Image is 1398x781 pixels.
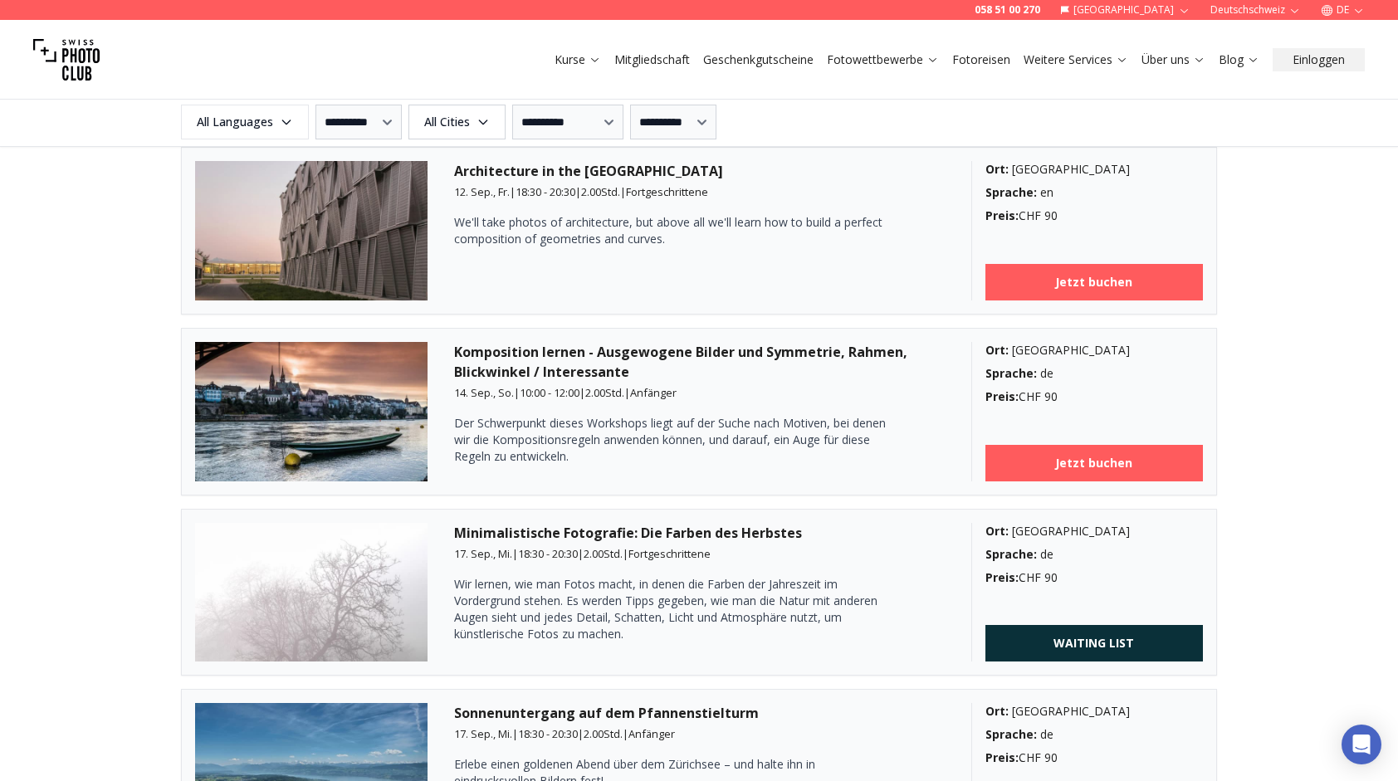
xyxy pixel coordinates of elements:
div: de [985,726,1204,743]
a: WAITING LIST [985,625,1204,661]
p: Der Schwerpunkt dieses Workshops liegt auf der Suche nach Motiven, bei denen wir die Kompositions... [454,415,886,465]
small: | | | [454,546,711,561]
b: Preis : [985,207,1019,223]
span: 12. Sep., Fr. [454,184,510,199]
small: | | | [454,184,708,199]
b: Ort : [985,342,1009,358]
div: Open Intercom Messenger [1342,725,1381,764]
div: de [985,546,1204,563]
h3: Sonnenuntergang auf dem Pfannenstielturm [454,703,945,723]
a: Jetzt buchen [985,445,1204,481]
img: Komposition lernen - Ausgewogene Bilder und Symmetrie, Rahmen, Blickwinkel / Interessante [195,342,428,481]
a: Geschenkgutscheine [703,51,814,68]
b: Sprache : [985,184,1037,200]
span: Fortgeschrittene [628,546,711,561]
button: All Languages [181,105,309,139]
span: Anfänger [630,385,677,400]
button: Blog [1212,48,1266,71]
a: Fotoreisen [952,51,1010,68]
a: Blog [1219,51,1259,68]
button: Fotowettbewerbe [820,48,946,71]
img: Minimalistische Fotografie: Die Farben des Herbstes [195,523,428,662]
span: 18:30 - 20:30 [516,184,575,199]
div: de [985,365,1204,382]
span: 2.00 Std. [585,385,624,400]
a: Mitgliedschaft [614,51,690,68]
b: Jetzt buchen [1055,274,1132,290]
img: Architecture in the Rolex Learning Center [195,161,428,300]
span: 17. Sep., Mi. [454,546,512,561]
div: CHF [985,388,1204,405]
small: | | | [454,385,677,400]
b: Preis : [985,388,1019,404]
div: [GEOGRAPHIC_DATA] [985,342,1204,359]
b: Preis : [985,569,1019,585]
span: All Cities [411,107,503,137]
b: Preis : [985,749,1019,765]
button: Kurse [548,48,608,71]
button: Über uns [1135,48,1212,71]
span: 10:00 - 12:00 [520,385,579,400]
span: Fortgeschrittene [626,184,708,199]
p: Wir lernen, wie man Fotos macht, in denen die Farben der Jahreszeit im Vordergrund stehen. Es wer... [454,576,886,642]
span: 18:30 - 20:30 [518,726,578,741]
div: CHF [985,207,1204,224]
span: 2.00 Std. [584,726,623,741]
button: Fotoreisen [946,48,1017,71]
b: Sprache : [985,546,1037,562]
b: Sprache : [985,726,1037,742]
span: 17. Sep., Mi. [454,726,512,741]
a: Über uns [1141,51,1205,68]
div: [GEOGRAPHIC_DATA] [985,523,1204,539]
div: [GEOGRAPHIC_DATA] [985,703,1204,720]
button: Weitere Services [1017,48,1135,71]
a: 058 51 00 270 [975,3,1040,17]
a: Jetzt buchen [985,264,1204,300]
b: Ort : [985,703,1009,719]
b: WAITING LIST [1053,635,1134,652]
span: 90 [1044,569,1058,585]
b: Ort : [985,161,1009,177]
span: 18:30 - 20:30 [518,546,578,561]
button: Mitgliedschaft [608,48,697,71]
div: CHF [985,749,1204,766]
button: Geschenkgutscheine [697,48,820,71]
div: [GEOGRAPHIC_DATA] [985,161,1204,178]
small: | | | [454,726,675,741]
button: Einloggen [1273,48,1365,71]
h3: Minimalistische Fotografie: Die Farben des Herbstes [454,523,945,543]
div: CHF [985,569,1204,586]
span: 14. Sep., So. [454,385,514,400]
img: Swiss photo club [33,27,100,93]
button: All Cities [408,105,506,139]
span: 90 [1044,749,1058,765]
div: en [985,184,1204,201]
span: 90 [1044,388,1058,404]
span: 2.00 Std. [584,546,623,561]
span: 90 [1044,207,1058,223]
b: Jetzt buchen [1055,455,1132,471]
h3: Architecture in the [GEOGRAPHIC_DATA] [454,161,945,181]
a: Fotowettbewerbe [827,51,939,68]
span: All Languages [183,107,306,137]
h3: Komposition lernen - Ausgewogene Bilder und Symmetrie, Rahmen, Blickwinkel / Interessante [454,342,945,382]
span: 2.00 Std. [581,184,620,199]
p: We'll take photos of architecture, but above all we'll learn how to build a perfect composition o... [454,214,886,247]
a: Kurse [555,51,601,68]
b: Ort : [985,523,1009,539]
a: Weitere Services [1024,51,1128,68]
b: Sprache : [985,365,1037,381]
span: Anfänger [628,726,675,741]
